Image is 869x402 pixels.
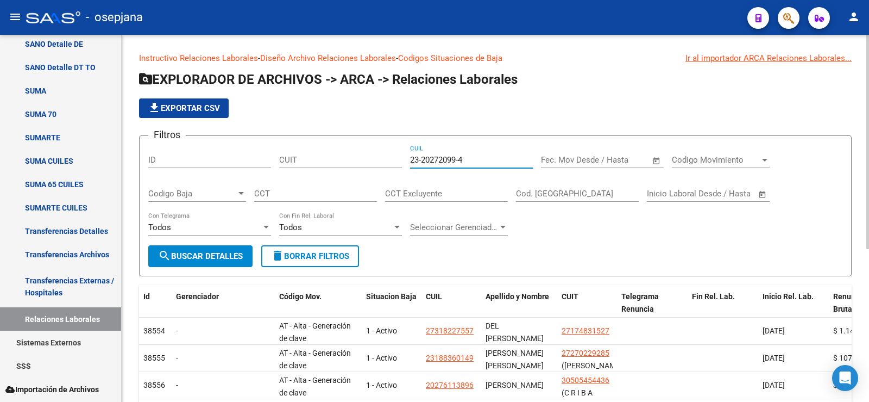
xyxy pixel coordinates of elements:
p: - - [139,52,852,64]
input: Start date [647,189,682,199]
span: Inicio Rel. Lab. [763,292,814,301]
span: DIAZ ARTURO JOEL ZACARIAS [486,381,544,389]
datatable-header-cell: Id [139,285,172,333]
span: Id [143,292,150,301]
span: 27174831527 [562,326,609,335]
span: Borrar Filtros [271,251,349,261]
span: - [176,381,178,389]
span: 38556 [143,381,165,389]
span: Situacion Baja [366,292,417,301]
span: Seleccionar Gerenciador [410,222,498,232]
span: EXPLORADOR DE ARCHIVOS -> ARCA -> Relaciones Laborales [139,72,518,87]
span: Importación de Archivos [5,384,99,395]
span: Telegrama Renuncia [621,292,659,313]
span: DEL ESTAL ROSA ANA [486,321,544,343]
mat-icon: file_download [148,101,161,114]
input: End date [586,155,639,165]
div: Open Intercom Messenger [832,365,858,391]
span: Codigo Baja [148,189,236,199]
button: Buscar Detalles [148,245,253,267]
a: Codigos Situaciones de Baja [398,53,502,63]
a: Instructivo Relaciones Laborales [139,53,258,63]
span: [DATE] [763,354,785,362]
datatable-header-cell: CUIT [557,285,617,333]
span: CUIT [562,292,578,301]
span: 23188360149 [426,354,474,362]
span: 20276113896 [426,381,474,389]
mat-icon: search [158,249,171,262]
span: 1 - Activo [366,354,397,362]
datatable-header-cell: Telegrama Renuncia [617,285,688,333]
datatable-header-cell: Fin Rel. Lab. [688,285,758,333]
div: Ir al importador ARCA Relaciones Laborales... [685,52,852,64]
span: 27318227557 [426,326,474,335]
span: 27270229285 [562,349,609,357]
span: Apellido y Nombre [486,292,549,301]
span: - osepjana [86,5,143,29]
span: CUIL [426,292,442,301]
input: Start date [541,155,576,165]
datatable-header-cell: Apellido y Nombre [481,285,557,333]
mat-icon: delete [271,249,284,262]
span: Código Mov. [279,292,322,301]
span: Todos [279,222,302,232]
button: Exportar CSV [139,98,229,118]
span: 38555 [143,354,165,362]
span: 1 - Activo [366,381,397,389]
span: ([PERSON_NAME]) [562,361,625,370]
datatable-header-cell: CUIL [421,285,481,333]
mat-icon: menu [9,10,22,23]
a: Diseño Archivo Relaciones Laborales [260,53,396,63]
span: Todos [148,222,171,232]
span: 38554 [143,326,165,335]
button: Open calendar [651,154,663,167]
span: 30505454436 [562,376,609,385]
button: Borrar Filtros [261,245,359,267]
span: AT - Alta - Generación de clave [279,376,351,397]
span: Exportar CSV [148,103,220,113]
mat-icon: person [847,10,860,23]
span: MENDEZ RODRIGUEZ ELIO JORGE [486,349,544,370]
datatable-header-cell: Código Mov. [275,285,362,333]
span: Codigo Movimiento [672,155,760,165]
datatable-header-cell: Inicio Rel. Lab. [758,285,829,333]
span: [DATE] [763,326,785,335]
input: End date [692,189,745,199]
span: [DATE] [763,381,785,389]
span: Fin Rel. Lab. [692,292,735,301]
datatable-header-cell: Situacion Baja [362,285,421,333]
button: Open calendar [757,188,769,201]
span: AT - Alta - Generación de clave [279,349,351,370]
span: - [176,354,178,362]
span: - [176,326,178,335]
span: AT - Alta - Generación de clave [279,321,351,343]
datatable-header-cell: Gerenciador [172,285,275,333]
span: 1 - Activo [366,326,397,335]
h3: Filtros [148,127,186,143]
span: Buscar Detalles [158,251,243,261]
span: Gerenciador [176,292,219,301]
